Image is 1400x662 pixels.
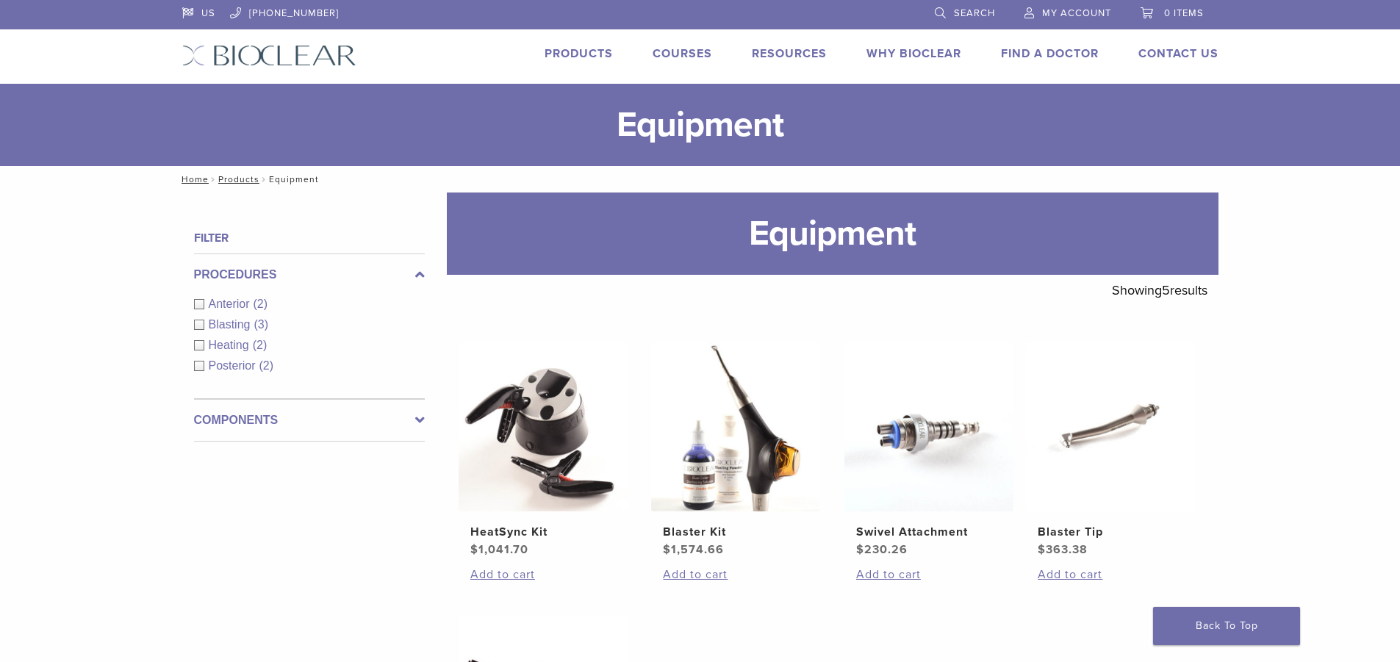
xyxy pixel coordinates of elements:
[209,176,218,183] span: /
[1001,46,1099,61] a: Find A Doctor
[259,176,269,183] span: /
[663,523,808,541] h2: Blaster Kit
[1025,342,1196,558] a: Blaster TipBlaster Tip $363.38
[856,542,908,557] bdi: 230.26
[194,229,425,247] h4: Filter
[1038,542,1046,557] span: $
[545,46,613,61] a: Products
[182,45,356,66] img: Bioclear
[653,46,712,61] a: Courses
[651,342,820,511] img: Blaster Kit
[459,342,628,511] img: HeatSync Kit
[844,342,1015,558] a: Swivel AttachmentSwivel Attachment $230.26
[209,359,259,372] span: Posterior
[470,542,528,557] bdi: 1,041.70
[447,193,1218,275] h1: Equipment
[458,342,629,558] a: HeatSync KitHeatSync Kit $1,041.70
[259,359,274,372] span: (2)
[856,566,1002,583] a: Add to cart: “Swivel Attachment”
[1162,282,1170,298] span: 5
[663,542,671,557] span: $
[856,542,864,557] span: $
[1026,342,1195,511] img: Blaster Tip
[209,298,254,310] span: Anterior
[650,342,822,558] a: Blaster KitBlaster Kit $1,574.66
[1164,7,1204,19] span: 0 items
[194,411,425,429] label: Components
[954,7,995,19] span: Search
[1038,523,1183,541] h2: Blaster Tip
[856,523,1002,541] h2: Swivel Attachment
[171,166,1230,193] nav: Equipment
[470,566,616,583] a: Add to cart: “HeatSync Kit”
[194,266,425,284] label: Procedures
[253,339,268,351] span: (2)
[254,298,268,310] span: (2)
[218,174,259,184] a: Products
[1038,566,1183,583] a: Add to cart: “Blaster Tip”
[209,318,254,331] span: Blasting
[663,566,808,583] a: Add to cart: “Blaster Kit”
[254,318,268,331] span: (3)
[1138,46,1218,61] a: Contact Us
[1042,7,1111,19] span: My Account
[1038,542,1088,557] bdi: 363.38
[866,46,961,61] a: Why Bioclear
[209,339,253,351] span: Heating
[1153,607,1300,645] a: Back To Top
[844,342,1013,511] img: Swivel Attachment
[177,174,209,184] a: Home
[1112,275,1207,306] p: Showing results
[663,542,724,557] bdi: 1,574.66
[470,542,478,557] span: $
[470,523,616,541] h2: HeatSync Kit
[752,46,827,61] a: Resources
